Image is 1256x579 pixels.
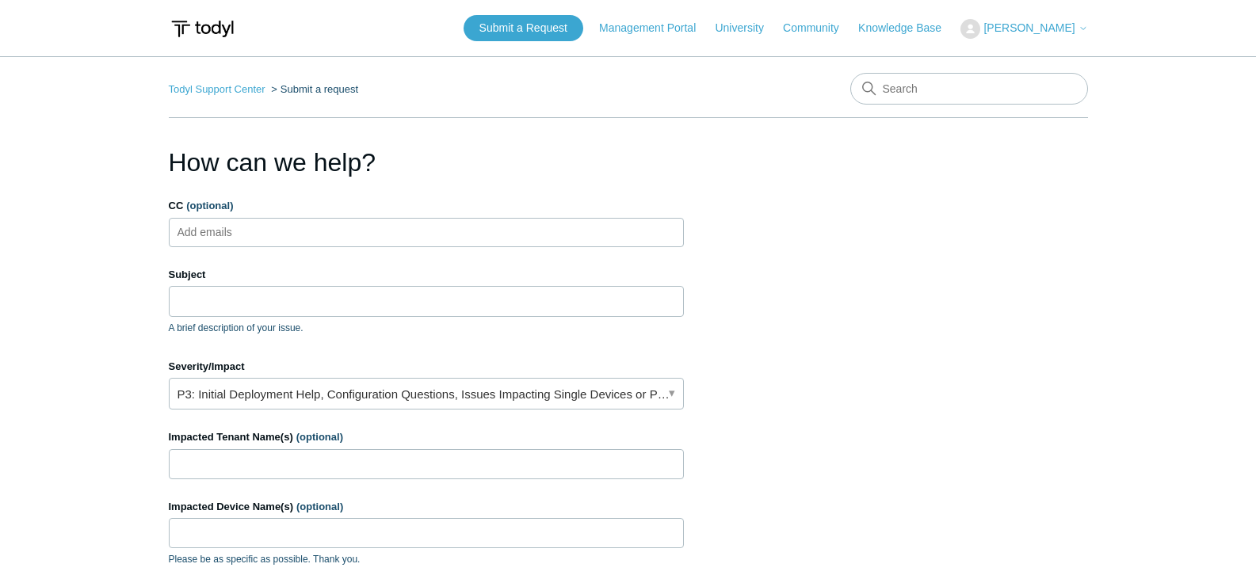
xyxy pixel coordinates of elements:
h1: How can we help? [169,143,684,181]
span: (optional) [296,431,343,443]
a: P3: Initial Deployment Help, Configuration Questions, Issues Impacting Single Devices or Past Out... [169,378,684,409]
label: Severity/Impact [169,359,684,375]
img: Todyl Support Center Help Center home page [169,14,236,44]
p: A brief description of your issue. [169,321,684,335]
a: University [715,20,779,36]
li: Submit a request [268,83,358,95]
a: Knowledge Base [858,20,957,36]
label: Impacted Tenant Name(s) [169,429,684,445]
span: (optional) [296,501,343,512]
label: Subject [169,267,684,283]
button: [PERSON_NAME] [960,19,1087,39]
input: Add emails [171,220,265,244]
a: Submit a Request [464,15,583,41]
label: CC [169,198,684,214]
a: Todyl Support Center [169,83,265,95]
li: Todyl Support Center [169,83,269,95]
a: Management Portal [599,20,712,36]
span: [PERSON_NAME] [983,21,1075,34]
label: Impacted Device Name(s) [169,499,684,515]
span: (optional) [186,200,233,211]
input: Search [850,73,1088,105]
p: Please be as specific as possible. Thank you. [169,552,684,566]
a: Community [783,20,855,36]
